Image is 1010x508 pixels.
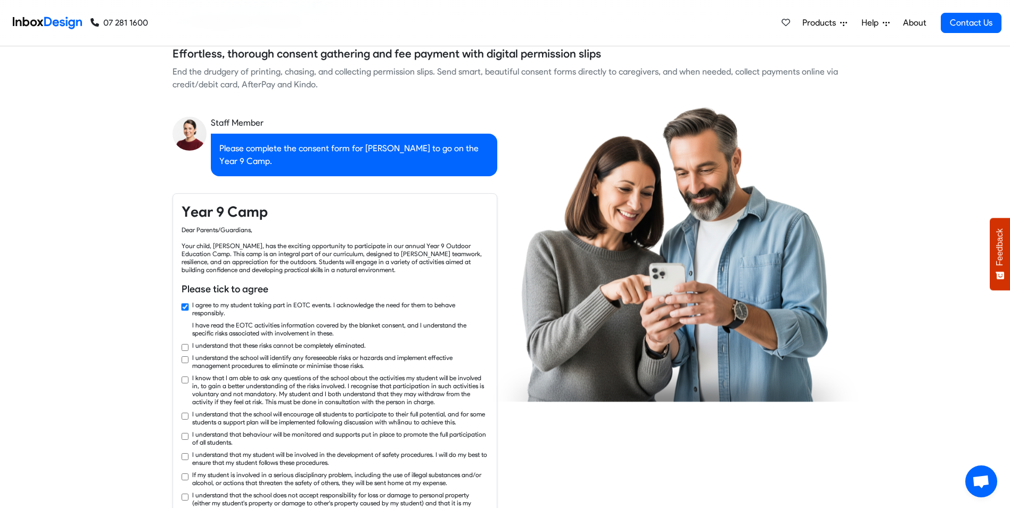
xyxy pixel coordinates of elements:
label: I understand that the school will encourage all students to participate to their full potential, ... [192,410,488,426]
h6: Please tick to agree [182,282,488,296]
a: Products [798,12,851,34]
h5: Effortless, thorough consent gathering and fee payment with digital permission slips [173,46,601,62]
label: I understand that behaviour will be monitored and supports put in place to promote the full parti... [192,430,488,446]
label: I understand that my student will be involved in the development of safety procedures. I will do ... [192,450,488,466]
span: Feedback [995,228,1005,266]
label: If my student is involved in a serious disciplinary problem, including the use of illegal substan... [192,471,488,487]
img: staff_avatar.png [173,117,207,151]
span: Help [861,17,883,29]
label: I understand that these risks cannot be completely eliminated. [192,341,366,349]
a: Contact Us [941,13,1001,33]
span: Products [802,17,840,29]
label: I know that I am able to ask any questions of the school about the activities my student will be ... [192,374,488,406]
a: About [900,12,929,34]
img: parents_using_phone.png [492,106,858,402]
h4: Year 9 Camp [182,202,488,222]
label: I agree to my student taking part in EOTC events. I acknowledge the need for them to behave respo... [192,301,488,317]
div: Please complete the consent form for [PERSON_NAME] to go on the Year 9 Camp. [211,134,497,176]
div: End the drudgery of printing, chasing, and collecting permission slips. Send smart, beautiful con... [173,65,838,91]
button: Feedback - Show survey [990,218,1010,290]
div: Staff Member [211,117,497,129]
a: Help [857,12,894,34]
label: I understand the school will identify any foreseeable risks or hazards and implement effective ma... [192,354,488,370]
a: 07 281 1600 [91,17,148,29]
div: Dear Parents/Guardians, Your child, [PERSON_NAME], has the exciting opportunity to participate in... [182,226,488,274]
div: Open chat [965,465,997,497]
label: I have read the EOTC activities information covered by the blanket consent, and I understand the ... [192,321,488,337]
